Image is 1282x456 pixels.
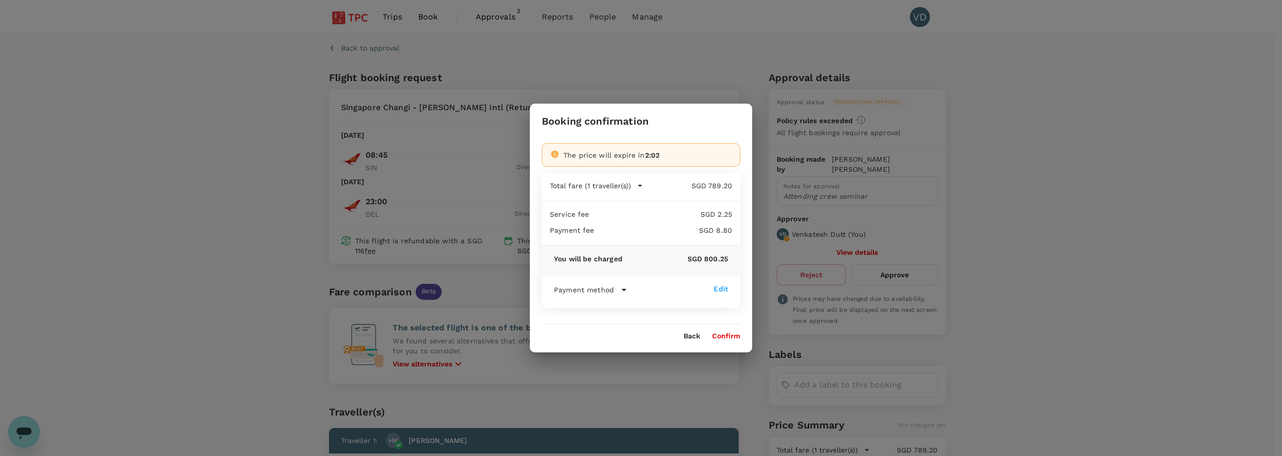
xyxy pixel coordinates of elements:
span: 2:02 [645,151,660,159]
div: Edit [714,284,728,294]
p: SGD 800.25 [622,254,728,264]
p: Service fee [550,209,589,219]
p: Payment fee [550,225,594,235]
div: The price will expire in [563,150,732,160]
p: You will be charged [554,254,622,264]
button: Total fare (1 traveller(s)) [550,181,643,191]
p: SGD 2.25 [589,209,732,219]
p: Total fare (1 traveller(s)) [550,181,631,191]
button: Back [684,332,700,340]
p: SGD 8.80 [594,225,732,235]
button: Confirm [712,332,740,340]
h3: Booking confirmation [542,116,649,127]
p: Payment method [554,285,614,295]
p: SGD 789.20 [643,181,732,191]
